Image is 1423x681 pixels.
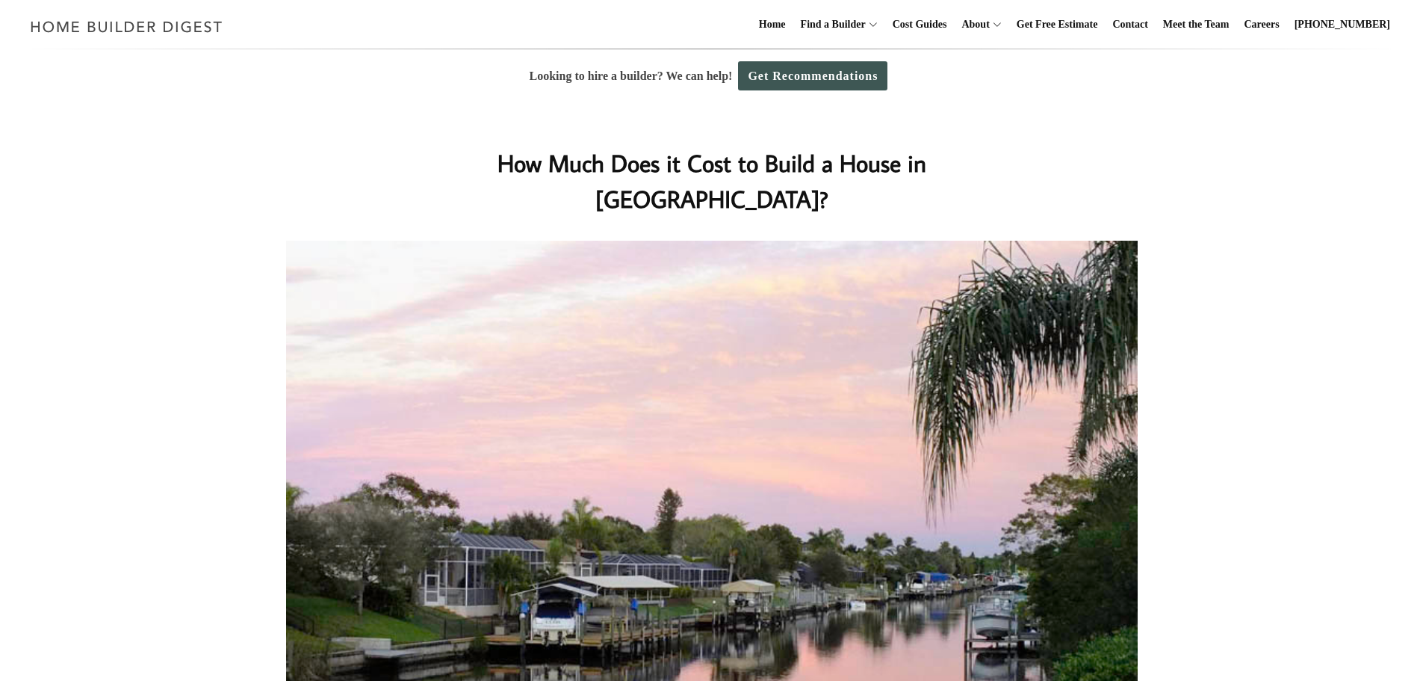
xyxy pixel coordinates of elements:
[1011,1,1104,49] a: Get Free Estimate
[24,12,229,41] img: Home Builder Digest
[795,1,866,49] a: Find a Builder
[1289,1,1396,49] a: [PHONE_NUMBER]
[955,1,989,49] a: About
[1238,1,1286,49] a: Careers
[753,1,792,49] a: Home
[887,1,953,49] a: Cost Guides
[1106,1,1153,49] a: Contact
[1157,1,1236,49] a: Meet the Team
[414,145,1010,217] h1: How Much Does it Cost to Build a House in [GEOGRAPHIC_DATA]?
[738,61,887,90] a: Get Recommendations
